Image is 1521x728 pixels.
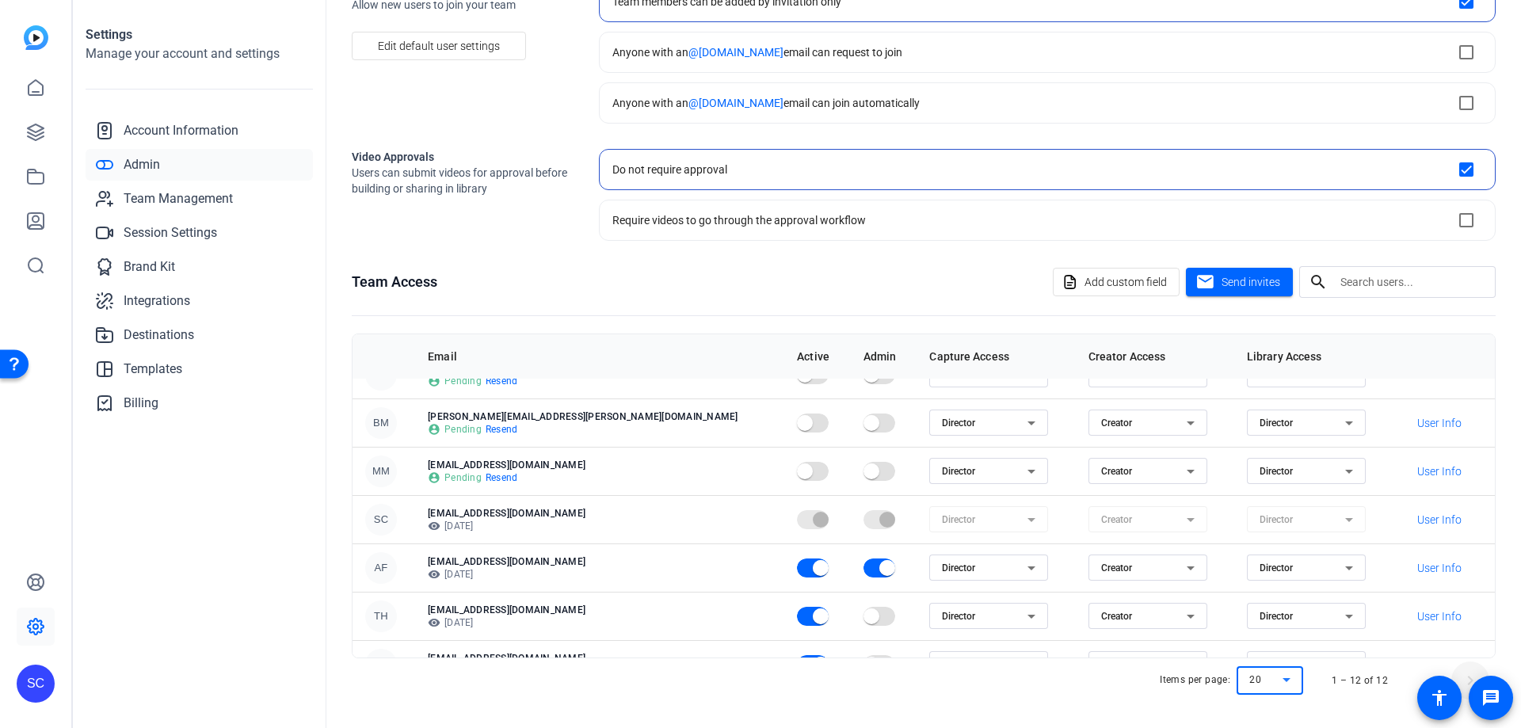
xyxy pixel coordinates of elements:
span: User Info [1417,560,1462,576]
span: Resend [486,471,518,484]
a: Billing [86,387,313,419]
mat-icon: visibility [428,616,440,629]
mat-icon: account_circle [428,471,440,484]
span: Add custom field [1085,267,1167,297]
div: BM [365,407,397,439]
button: User Info [1405,602,1473,631]
span: Resend [486,423,518,436]
div: Do not require approval [612,162,727,177]
p: [DATE] [428,568,772,581]
span: @[DOMAIN_NAME] [688,97,783,109]
img: blue-gradient.svg [24,25,48,50]
span: User Info [1417,657,1462,673]
th: Creator Access [1076,334,1234,379]
span: Creator [1101,562,1132,574]
h2: Manage your account and settings [86,44,313,63]
th: Email [415,334,784,379]
span: User Info [1417,512,1462,528]
a: Destinations [86,319,313,351]
span: Admin [124,155,160,174]
div: DK [365,649,397,680]
span: Director [942,466,975,477]
button: User Info [1405,505,1473,534]
div: SC [365,504,397,536]
a: Session Settings [86,217,313,249]
a: Team Management [86,183,313,215]
span: Billing [124,394,158,413]
span: Integrations [124,292,190,311]
a: Account Information [86,115,313,147]
th: Library Access [1234,334,1393,379]
button: Edit default user settings [352,32,526,60]
button: User Info [1405,360,1473,389]
h2: Video Approvals [352,149,574,165]
div: AF [365,552,397,584]
span: Director [942,611,975,622]
mat-icon: visibility [428,568,440,581]
span: Creator [1101,417,1132,429]
h1: Team Access [352,271,437,293]
span: Brand Kit [124,257,175,276]
button: Add custom field [1053,268,1180,296]
p: [PERSON_NAME][EMAIL_ADDRESS][PERSON_NAME][DOMAIN_NAME] [428,410,772,423]
span: Pending [444,375,482,387]
button: Next page [1451,661,1489,699]
mat-icon: visibility [428,520,440,532]
mat-icon: mail [1195,273,1215,292]
div: Anyone with an email can join automatically [612,95,920,111]
button: User Info [1405,554,1473,582]
input: Search users... [1340,273,1483,292]
span: User Info [1417,463,1462,479]
span: Pending [444,423,482,436]
mat-icon: account_circle [428,375,440,387]
a: Templates [86,353,313,385]
span: Send invites [1222,274,1280,291]
a: Brand Kit [86,251,313,283]
span: Destinations [124,326,194,345]
mat-icon: account_circle [428,423,440,436]
span: Templates [124,360,182,379]
span: Director [1260,417,1293,429]
span: Director [1260,611,1293,622]
div: TH [365,600,397,632]
p: [EMAIL_ADDRESS][DOMAIN_NAME] [428,459,772,471]
a: Integrations [86,285,313,317]
span: Users can submit videos for approval before building or sharing in library [352,165,574,196]
span: @[DOMAIN_NAME] [688,46,783,59]
div: Anyone with an email can request to join [612,44,902,60]
span: Pending [444,471,482,484]
span: Creator [1101,466,1132,477]
span: Director [942,417,975,429]
span: Account Information [124,121,238,140]
th: Active [784,334,851,379]
div: MM [365,455,397,487]
th: Admin [851,334,917,379]
mat-icon: accessibility [1430,688,1449,707]
p: [EMAIL_ADDRESS][DOMAIN_NAME] [428,604,772,616]
span: User Info [1417,415,1462,431]
span: Creator [1101,611,1132,622]
div: Require videos to go through the approval workflow [612,212,866,228]
p: [EMAIL_ADDRESS][DOMAIN_NAME] [428,652,772,665]
button: Previous page [1413,661,1451,699]
a: Admin [86,149,313,181]
div: Items per page: [1160,672,1230,688]
p: [EMAIL_ADDRESS][DOMAIN_NAME] [428,507,772,520]
span: Edit default user settings [378,31,500,61]
h1: Settings [86,25,313,44]
th: Capture Access [917,334,1075,379]
span: User Info [1417,608,1462,624]
span: Director [1260,562,1293,574]
p: [DATE] [428,520,772,532]
span: Director [942,562,975,574]
p: [DATE] [428,616,772,629]
span: Session Settings [124,223,217,242]
mat-icon: message [1481,688,1500,707]
button: User Info [1405,457,1473,486]
p: [EMAIL_ADDRESS][DOMAIN_NAME] [428,555,772,568]
button: User Info [1405,409,1473,437]
div: SC [17,665,55,703]
span: Team Management [124,189,233,208]
mat-icon: search [1299,273,1337,292]
button: User Info [1405,650,1473,679]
